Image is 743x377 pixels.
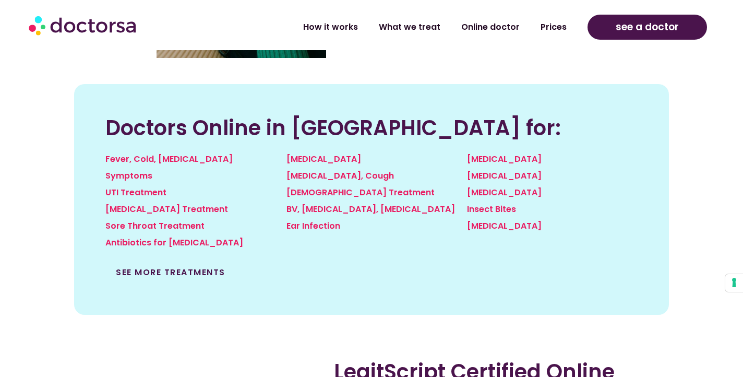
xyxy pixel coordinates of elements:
h2: Doctors Online in [GEOGRAPHIC_DATA] for: [105,115,638,140]
a: What we treat [368,15,451,39]
a: UTI Treatment [105,186,166,198]
button: Your consent preferences for tracking technologies [725,274,743,292]
nav: Menu [197,15,577,39]
a: Sore Throat Treatment [105,220,205,232]
a: Antibiotics for [MEDICAL_DATA] [105,237,243,249]
a: [MEDICAL_DATA] [286,153,361,165]
a: see a doctor [588,15,707,40]
a: Online doctor [451,15,530,39]
a: [MEDICAL_DATA] [467,186,542,198]
span: see a doctor [616,19,679,36]
a: [DEMOGRAPHIC_DATA] Treatment [286,186,435,198]
a: Ear Infection [286,220,340,232]
a: BV [286,203,297,215]
a: Insect Bites [467,203,516,215]
a: How it works [293,15,368,39]
a: [MEDICAL_DATA], Cough [286,170,394,182]
a: [MEDICAL_DATA] [467,170,542,182]
a: Prices [530,15,577,39]
a: [MEDICAL_DATA] [467,220,542,232]
a: [MEDICAL_DATA] Treatment [105,203,228,215]
a: See more treatments [116,266,225,278]
a: Fever, Cold, [MEDICAL_DATA] Symptoms [105,153,233,182]
a: , [MEDICAL_DATA] [297,203,376,215]
a: [MEDICAL_DATA] [467,153,542,165]
a: , [MEDICAL_DATA] [376,203,455,215]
